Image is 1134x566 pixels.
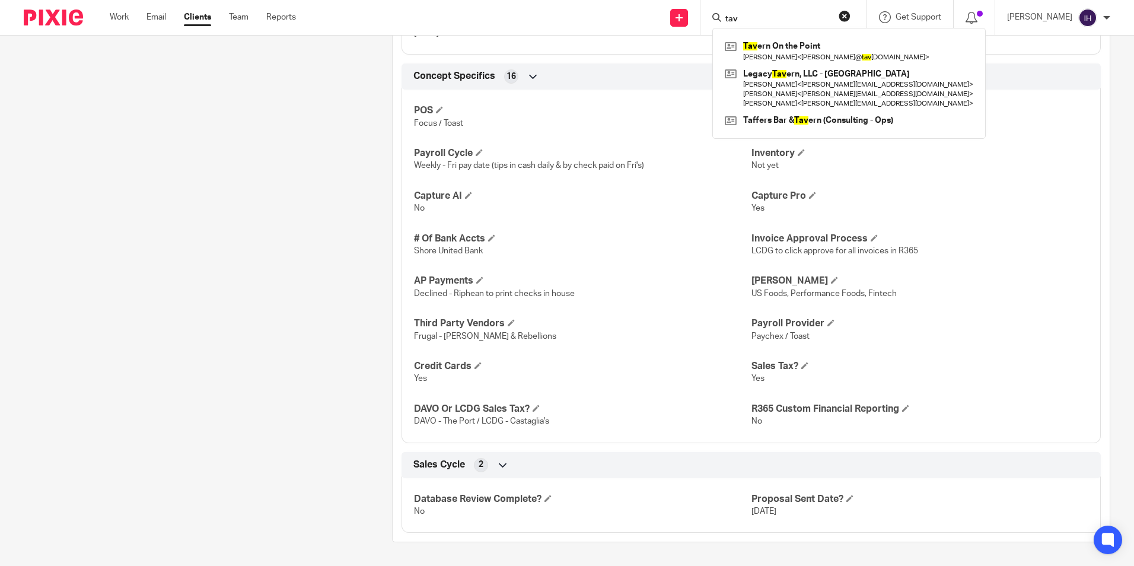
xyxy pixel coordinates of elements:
[414,119,463,128] span: Focus / Toast
[414,204,425,212] span: No
[24,9,83,26] img: Pixie
[751,204,765,212] span: Yes
[479,459,483,470] span: 2
[1078,8,1097,27] img: svg%3E
[414,29,439,37] span: [DATE]
[751,275,1088,287] h4: [PERSON_NAME]
[751,290,897,298] span: US Foods, Performance Foods, Fintech
[414,417,549,425] span: DAVO - The Port / LCDG - Castaglia's
[751,332,810,341] span: Paychex / Toast
[414,507,425,516] span: No
[414,233,751,245] h4: # Of Bank Accts
[229,11,249,23] a: Team
[414,147,751,160] h4: Payroll Cycle
[751,247,918,255] span: LCDG to click approve for all invoices in R365
[414,493,751,505] h4: Database Review Complete?
[110,11,129,23] a: Work
[751,360,1088,373] h4: Sales Tax?
[724,14,831,25] input: Search
[413,70,495,82] span: Concept Specifics
[414,360,751,373] h4: Credit Cards
[414,332,556,341] span: Frugal - [PERSON_NAME] & Rebellions
[414,317,751,330] h4: Third Party Vendors
[751,147,1088,160] h4: Inventory
[414,247,483,255] span: Shore United Bank
[146,11,166,23] a: Email
[751,507,776,516] span: [DATE]
[839,10,850,22] button: Clear
[507,71,516,82] span: 16
[751,317,1088,330] h4: Payroll Provider
[266,11,296,23] a: Reports
[413,459,465,471] span: Sales Cycle
[896,13,941,21] span: Get Support
[414,104,751,117] h4: POS
[414,190,751,202] h4: Capture AI
[751,493,1088,505] h4: Proposal Sent Date?
[414,290,575,298] span: Declined - Riphean to print checks in house
[414,161,644,170] span: Weekly - Fri pay date (tips in cash daily & by check paid on Fri's)
[414,275,751,287] h4: AP Payments
[414,374,427,383] span: Yes
[751,417,762,425] span: No
[751,374,765,383] span: Yes
[751,403,1088,415] h4: R365 Custom Financial Reporting
[184,11,211,23] a: Clients
[1007,11,1072,23] p: [PERSON_NAME]
[751,190,1088,202] h4: Capture Pro
[414,403,751,415] h4: DAVO Or LCDG Sales Tax?
[751,161,779,170] span: Not yet
[751,233,1088,245] h4: Invoice Approval Process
